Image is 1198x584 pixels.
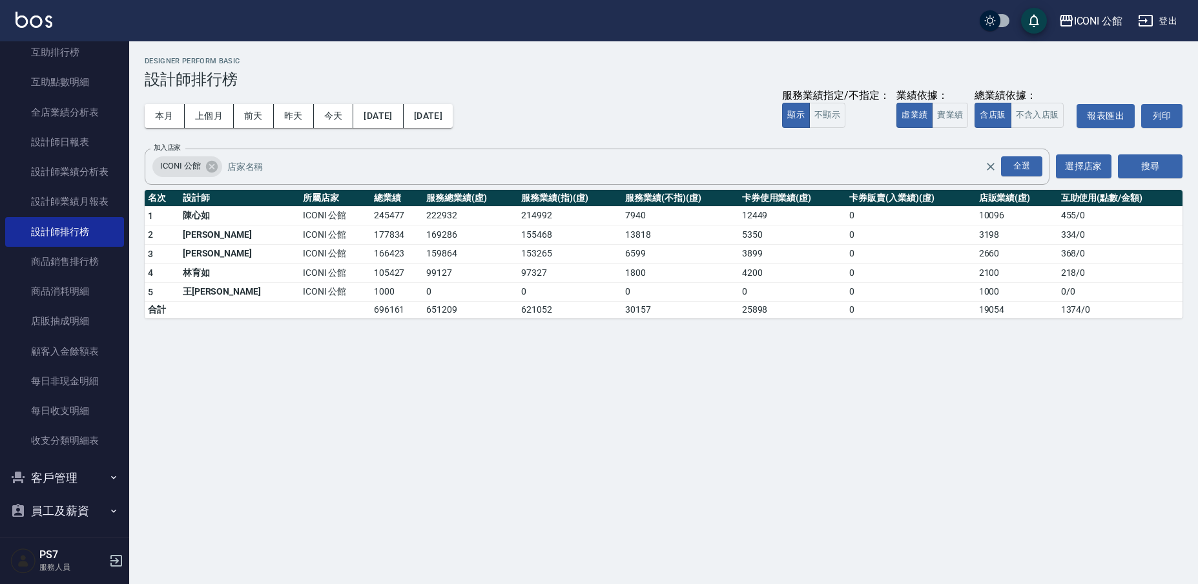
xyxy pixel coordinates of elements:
a: 商品消耗明細 [5,276,124,306]
td: 159864 [423,244,518,264]
td: 0 [518,282,622,302]
td: 455 / 0 [1058,206,1183,225]
th: 服務業績(指)(虛) [518,190,622,207]
button: 含店販 [975,103,1011,128]
table: a dense table [145,190,1183,319]
td: 30157 [622,302,739,318]
td: 5350 [739,225,847,245]
button: 不顯示 [809,103,845,128]
td: 155468 [518,225,622,245]
button: 上個月 [185,104,234,128]
td: 1000 [976,282,1058,302]
td: ICONI 公館 [300,282,371,302]
button: save [1021,8,1047,34]
td: 3899 [739,244,847,264]
button: ICONI 公館 [1053,8,1128,34]
td: 2100 [976,264,1058,283]
button: 本月 [145,104,185,128]
td: 7940 [622,206,739,225]
a: 互助點數明細 [5,67,124,97]
td: ICONI 公館 [300,264,371,283]
td: 0 [846,264,975,283]
td: 0 [423,282,518,302]
button: 前天 [234,104,274,128]
a: 全店業績分析表 [5,98,124,127]
button: Open [998,154,1045,179]
div: 業績依據： [896,89,968,103]
td: 6599 [622,244,739,264]
div: 服務業績指定/不指定： [782,89,890,103]
th: 卡券販賣(入業績)(虛) [846,190,975,207]
td: 0 [846,206,975,225]
h3: 設計師排行榜 [145,70,1183,89]
td: 合計 [145,302,180,318]
td: 0 / 0 [1058,282,1183,302]
th: 名次 [145,190,180,207]
a: 設計師業績月報表 [5,187,124,216]
td: 0 [622,282,739,302]
button: 不含入店販 [1011,103,1064,128]
a: 設計師業績分析表 [5,157,124,187]
td: 368 / 0 [1058,244,1183,264]
td: 25898 [739,302,847,318]
button: 報表匯出 [1077,104,1135,128]
img: Logo [15,12,52,28]
th: 卡券使用業績(虛) [739,190,847,207]
h2: Designer Perform Basic [145,57,1183,65]
td: 1000 [371,282,424,302]
td: 696161 [371,302,424,318]
td: ICONI 公館 [300,244,371,264]
button: 今天 [314,104,354,128]
div: ICONI 公館 [1074,13,1123,29]
h5: PS7 [39,548,105,561]
td: 218 / 0 [1058,264,1183,283]
td: 334 / 0 [1058,225,1183,245]
button: 選擇店家 [1056,154,1111,178]
button: [DATE] [353,104,403,128]
td: 林育如 [180,264,300,283]
td: ICONI 公館 [300,206,371,225]
th: 店販業績(虛) [976,190,1058,207]
td: 0 [846,302,975,318]
td: 1800 [622,264,739,283]
td: 0 [739,282,847,302]
p: 服務人員 [39,561,105,573]
td: 1374 / 0 [1058,302,1183,318]
a: 店販抽成明細 [5,306,124,336]
td: 105427 [371,264,424,283]
button: 昨天 [274,104,314,128]
td: ICONI 公館 [300,225,371,245]
a: 互助排行榜 [5,37,124,67]
th: 總業績 [371,190,424,207]
th: 服務總業績(虛) [423,190,518,207]
td: 陳心如 [180,206,300,225]
th: 所屬店家 [300,190,371,207]
div: 全選 [1001,156,1042,176]
td: 19054 [976,302,1058,318]
span: 3 [148,249,153,259]
td: 2660 [976,244,1058,264]
a: 收支分類明細表 [5,426,124,455]
td: 166423 [371,244,424,264]
th: 互助使用(點數/金額) [1058,190,1183,207]
button: Clear [982,158,1000,176]
td: 10096 [976,206,1058,225]
a: 每日收支明細 [5,396,124,426]
td: 222932 [423,206,518,225]
td: 0 [846,244,975,264]
div: 總業績依據： [975,89,1070,103]
a: 設計師排行榜 [5,217,124,247]
button: 客戶管理 [5,461,124,495]
td: 621052 [518,302,622,318]
span: 1 [148,211,153,221]
button: 顯示 [782,103,810,128]
th: 服務業績(不指)(虛) [622,190,739,207]
input: 店家名稱 [224,155,1007,178]
button: [DATE] [404,104,453,128]
td: 4200 [739,264,847,283]
button: 實業績 [932,103,968,128]
button: 虛業績 [896,103,933,128]
button: 搜尋 [1118,154,1183,178]
td: 245477 [371,206,424,225]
